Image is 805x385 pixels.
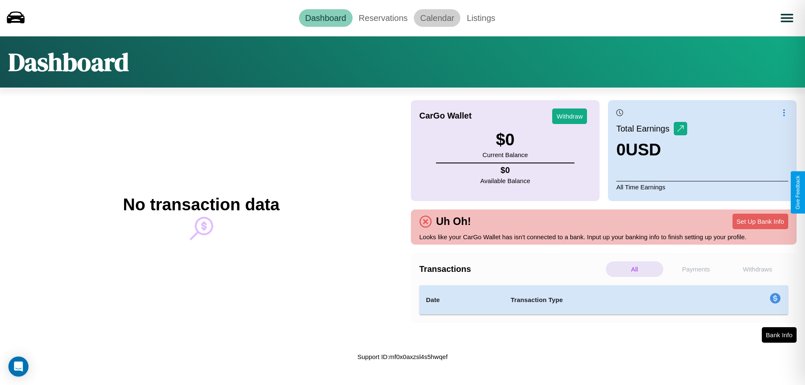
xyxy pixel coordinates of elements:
h4: CarGo Wallet [419,111,472,121]
p: Current Balance [483,149,528,160]
button: Withdraw [552,109,587,124]
p: Payments [667,261,725,277]
p: Total Earnings [616,121,674,136]
table: simple table [419,285,788,315]
a: Reservations [353,9,414,27]
a: Dashboard [299,9,353,27]
h4: Uh Oh! [432,215,475,227]
a: Calendar [414,9,460,27]
h3: 0 USD [616,140,687,159]
p: All [606,261,663,277]
button: Set Up Bank Info [732,214,788,229]
h1: Dashboard [8,45,129,79]
p: Available Balance [480,175,530,186]
h4: Transaction Type [511,295,701,305]
button: Open menu [775,6,799,30]
a: Listings [460,9,501,27]
button: Bank Info [762,327,797,343]
h3: $ 0 [483,130,528,149]
h4: $ 0 [480,165,530,175]
p: Withdraws [729,261,786,277]
h4: Transactions [419,264,604,274]
p: All Time Earnings [616,181,788,193]
p: Support ID: mf0x0axzsl4s5hwqef [357,351,447,362]
h2: No transaction data [123,195,279,214]
div: Give Feedback [795,176,801,209]
div: Open Intercom Messenger [8,357,29,377]
p: Looks like your CarGo Wallet has isn't connected to a bank. Input up your banking info to finish ... [419,231,788,243]
h4: Date [426,295,497,305]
